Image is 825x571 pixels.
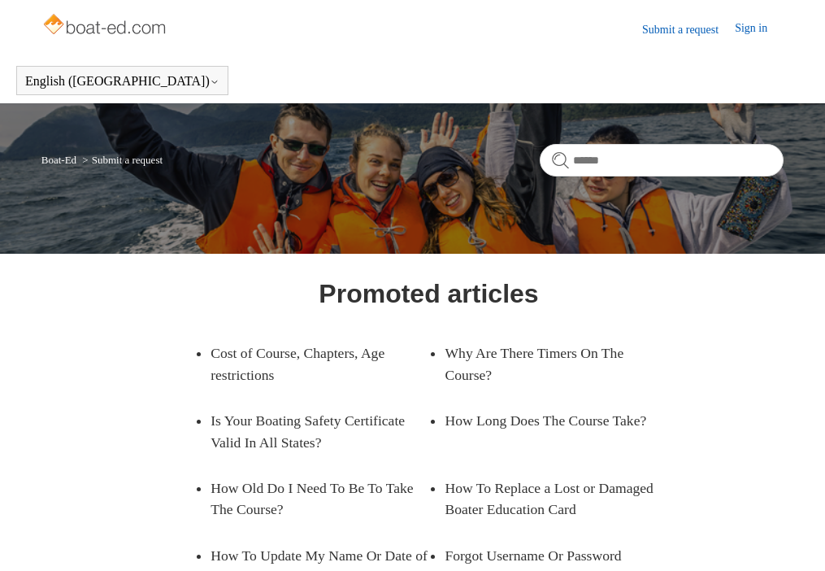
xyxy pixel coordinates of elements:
a: Why Are There Timers On The Course? [445,330,662,398]
a: Sign in [735,20,784,39]
button: English ([GEOGRAPHIC_DATA]) [25,74,219,89]
li: Submit a request [79,154,163,166]
a: Is Your Boating Safety Certificate Valid In All States? [211,398,428,465]
a: How Long Does The Course Take? [445,398,662,443]
input: Search [540,144,784,177]
h1: Promoted articles [319,274,538,313]
a: Submit a request [642,21,735,38]
img: Boat-Ed Help Center home page [41,10,171,42]
a: Cost of Course, Chapters, Age restrictions [211,330,428,398]
a: How To Replace a Lost or Damaged Boater Education Card [445,465,662,533]
li: Boat-Ed [41,154,80,166]
a: Boat-Ed [41,154,76,166]
a: How Old Do I Need To Be To Take The Course? [211,465,428,533]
